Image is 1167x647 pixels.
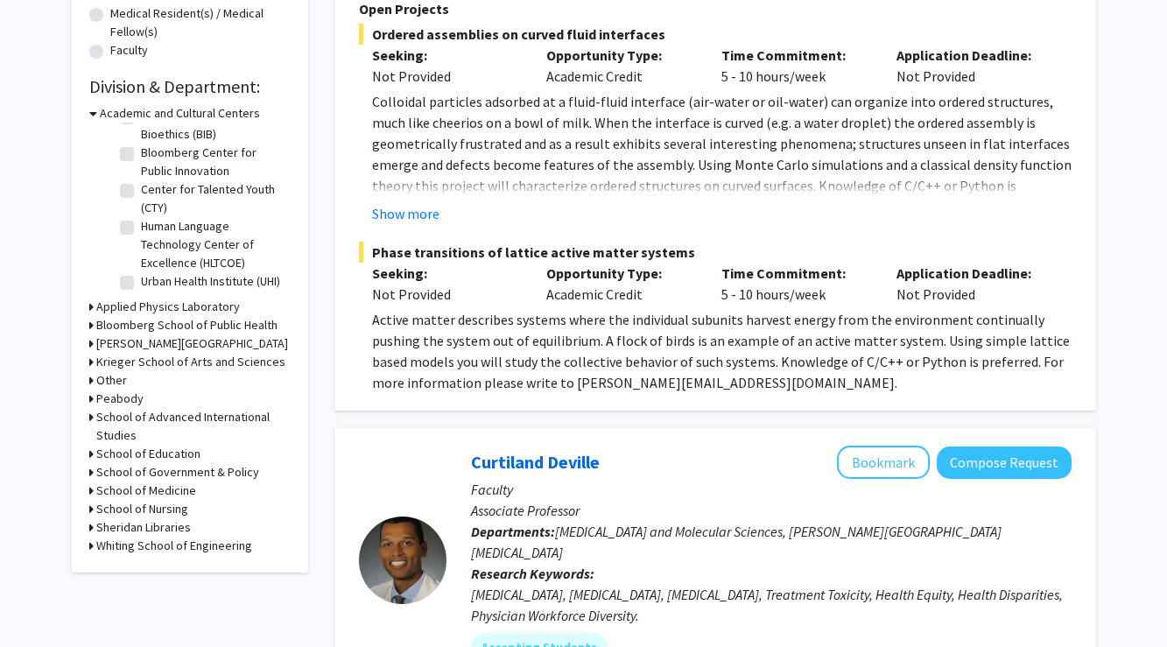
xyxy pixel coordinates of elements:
h3: School of Medicine [96,482,196,500]
label: Medical Resident(s) / Medical Fellow(s) [110,4,291,41]
h3: School of Advanced International Studies [96,408,291,445]
h3: School of Government & Policy [96,463,259,482]
button: Show more [372,203,439,224]
h3: [PERSON_NAME][GEOGRAPHIC_DATA] [96,334,288,353]
h3: Peabody [96,390,144,408]
p: Time Commitment: [721,45,870,66]
h3: Bloomberg School of Public Health [96,316,278,334]
h3: Academic and Cultural Centers [100,104,260,123]
label: Center for Talented Youth (CTY) [141,180,286,217]
h3: Whiting School of Engineering [96,537,252,555]
p: Time Commitment: [721,263,870,284]
div: 5 - 10 hours/week [708,263,883,305]
div: Not Provided [372,66,521,87]
p: Application Deadline: [896,263,1045,284]
label: Faculty [110,41,148,60]
div: 5 - 10 hours/week [708,45,883,87]
button: Compose Request to Curtiland Deville [937,447,1072,479]
label: Urban Health Institute (UHI) [141,272,280,291]
button: Add Curtiland Deville to Bookmarks [837,446,930,479]
a: Curtiland Deville [471,451,600,473]
label: Human Language Technology Center of Excellence (HLTCOE) [141,217,286,272]
h2: Division & Department: [89,76,291,97]
p: Seeking: [372,45,521,66]
p: Opportunity Type: [546,263,695,284]
h3: Applied Physics Laboratory [96,298,240,316]
label: Berman Institute of Bioethics (BIB) [141,107,286,144]
h3: Sheridan Libraries [96,518,191,537]
p: Associate Professor [471,500,1072,521]
div: Not Provided [883,263,1058,305]
p: Opportunity Type: [546,45,695,66]
span: Phase transitions of lattice active matter systems [359,242,1072,263]
p: Seeking: [372,263,521,284]
span: Ordered assemblies on curved fluid interfaces [359,24,1072,45]
h3: Krieger School of Arts and Sciences [96,353,285,371]
div: Not Provided [372,284,521,305]
label: Bloomberg Center for Public Innovation [141,144,286,180]
h3: Other [96,371,127,390]
p: Active matter describes systems where the individual subunits harvest energy from the environment... [372,309,1072,393]
div: Not Provided [883,45,1058,87]
p: Application Deadline: [896,45,1045,66]
b: Departments: [471,523,555,540]
div: Academic Credit [533,45,708,87]
b: Research Keywords: [471,565,594,582]
p: Faculty [471,479,1072,500]
div: Academic Credit [533,263,708,305]
div: [MEDICAL_DATA], [MEDICAL_DATA], [MEDICAL_DATA], Treatment Toxicity, Health Equity, Health Dispari... [471,584,1072,626]
iframe: Chat [13,568,74,634]
h3: School of Nursing [96,500,188,518]
p: Colloidal particles adsorbed at a fluid-fluid interface (air-water or oil-water) can organize int... [372,91,1072,217]
span: [MEDICAL_DATA] and Molecular Sciences, [PERSON_NAME][GEOGRAPHIC_DATA][MEDICAL_DATA] [471,523,1002,561]
h3: School of Education [96,445,200,463]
